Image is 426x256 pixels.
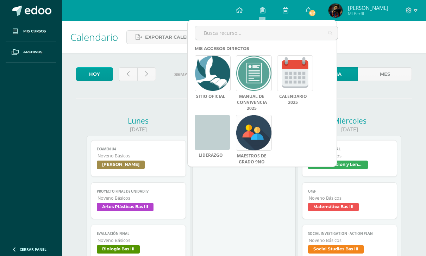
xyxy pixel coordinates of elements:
a: Hoy [76,67,113,81]
span: Social Studies Bas III [308,245,364,254]
a: Proyecto final de unidad IVNoveno BásicosArtes Plásticas Bas III [91,182,186,219]
a: Mis cursos [6,21,56,42]
label: Semana del al [162,67,298,82]
span: Evaluación final [308,147,391,151]
div: [DATE] [87,126,190,133]
span: [PERSON_NAME] [348,4,388,11]
span: Noveno Básicos [98,195,180,201]
span: Noveno Básicos [98,237,180,243]
div: Miércoles [298,116,401,126]
a: Archivos [6,42,56,63]
input: Busca recurso... [195,26,338,40]
span: 87 [308,9,316,17]
span: EXAMEN U4 [97,147,180,151]
span: Cerrar panel [20,247,46,252]
span: [PERSON_NAME] [97,161,145,169]
div: Lunes [87,116,190,126]
span: Noveno Básicos [309,153,391,159]
span: Matemática Bas III [308,203,359,211]
span: Calendario [70,30,118,44]
span: Archivos [23,49,42,55]
span: Artes Plásticas Bas III [97,203,154,211]
a: Mes [358,67,412,81]
span: Social Investigation - Action Plan [308,231,391,236]
span: Biología Bas III [97,245,140,254]
a: Manual de Convivencia 2025 [236,94,268,111]
span: Evaluación final [97,231,180,236]
img: a525f3d8d78af0b01a64a68be76906e5.png [328,4,343,18]
a: Evaluación finalNoveno BásicosComunicación y Lenguage Bas III [302,140,397,177]
span: Proyecto final de unidad IV [97,189,180,194]
a: EXAMEN U4Noveno Básicos[PERSON_NAME] [91,140,186,177]
span: Mi Perfil [348,11,388,17]
span: Mis accesos directos [195,46,249,51]
span: Mis cursos [23,29,46,34]
span: Noveno Básicos [309,195,391,201]
a: Sitio Oficial [195,94,226,100]
span: Exportar calendario [145,31,206,44]
span: U4EF [308,189,391,194]
a: LIDERAZGO [195,152,226,158]
a: Maestros de Grado 9NO [236,153,268,165]
span: Noveno Básicos [98,153,180,159]
a: Calendario 2025 [277,94,309,106]
span: Noveno Básicos [309,237,391,243]
div: [DATE] [298,126,401,133]
a: U4EFNoveno BásicosMatemática Bas III [302,182,397,219]
a: Exportar calendario [126,30,215,44]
